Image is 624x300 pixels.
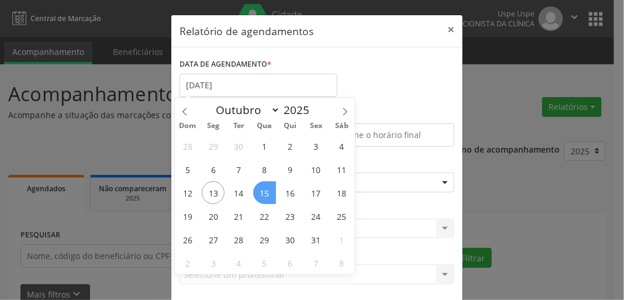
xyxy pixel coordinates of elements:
span: Outubro 27, 2025 [202,228,225,251]
span: Outubro 4, 2025 [330,135,353,157]
span: Qua [252,122,278,130]
button: Close [439,15,463,44]
span: Outubro 5, 2025 [176,158,199,181]
span: Novembro 7, 2025 [305,251,327,274]
span: Outubro 23, 2025 [279,205,302,227]
span: Sex [304,122,329,130]
span: Outubro 15, 2025 [253,181,276,204]
span: Outubro 28, 2025 [227,228,250,251]
span: Outubro 2, 2025 [279,135,302,157]
span: Outubro 22, 2025 [253,205,276,227]
span: Novembro 6, 2025 [279,251,302,274]
span: Outubro 8, 2025 [253,158,276,181]
select: Month [211,102,281,118]
input: Selecione uma data ou intervalo [180,74,337,97]
span: Novembro 4, 2025 [227,251,250,274]
span: Novembro 3, 2025 [202,251,225,274]
span: Qui [278,122,304,130]
span: Outubro 30, 2025 [279,228,302,251]
span: Outubro 12, 2025 [176,181,199,204]
span: Novembro 1, 2025 [330,228,353,251]
span: Setembro 28, 2025 [176,135,199,157]
span: Outubro 18, 2025 [330,181,353,204]
span: Outubro 26, 2025 [176,228,199,251]
span: Outubro 21, 2025 [227,205,250,227]
span: Outubro 10, 2025 [305,158,327,181]
span: Outubro 1, 2025 [253,135,276,157]
input: Selecione o horário final [320,123,454,147]
span: Outubro 29, 2025 [253,228,276,251]
span: Outubro 19, 2025 [176,205,199,227]
span: Outubro 14, 2025 [227,181,250,204]
span: Outubro 6, 2025 [202,158,225,181]
label: DATA DE AGENDAMENTO [180,56,271,74]
span: Seg [201,122,226,130]
span: Setembro 30, 2025 [227,135,250,157]
label: ATÉ [320,105,454,123]
span: Novembro 5, 2025 [253,251,276,274]
span: Novembro 2, 2025 [176,251,199,274]
span: Outubro 20, 2025 [202,205,225,227]
span: Outubro 25, 2025 [330,205,353,227]
span: Outubro 17, 2025 [305,181,327,204]
span: Outubro 16, 2025 [279,181,302,204]
span: Outubro 11, 2025 [330,158,353,181]
span: Dom [175,122,201,130]
span: Outubro 7, 2025 [227,158,250,181]
span: Outubro 13, 2025 [202,181,225,204]
span: Outubro 24, 2025 [305,205,327,227]
span: Setembro 29, 2025 [202,135,225,157]
span: Ter [226,122,252,130]
span: Outubro 9, 2025 [279,158,302,181]
span: Outubro 3, 2025 [305,135,327,157]
span: Outubro 31, 2025 [305,228,327,251]
span: Novembro 8, 2025 [330,251,353,274]
span: Sáb [329,122,355,130]
input: Year [280,102,319,118]
h5: Relatório de agendamentos [180,23,313,39]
